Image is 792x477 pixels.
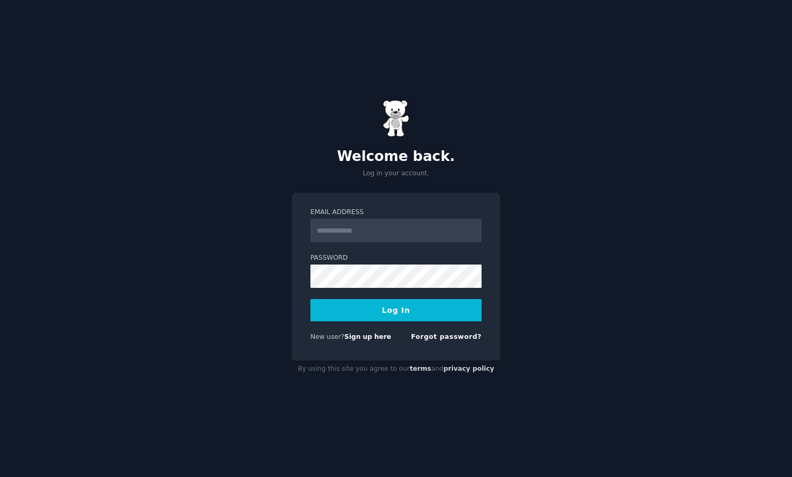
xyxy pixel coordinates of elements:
a: terms [410,365,431,372]
p: Log in your account. [292,169,500,178]
span: New user? [310,333,344,340]
label: Email Address [310,208,482,217]
label: Password [310,253,482,263]
button: Log In [310,299,482,321]
img: Gummy Bear [383,100,409,137]
div: By using this site you agree to our and [292,361,500,378]
h2: Welcome back. [292,148,500,165]
a: Sign up here [344,333,391,340]
a: privacy policy [443,365,494,372]
a: Forgot password? [411,333,482,340]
